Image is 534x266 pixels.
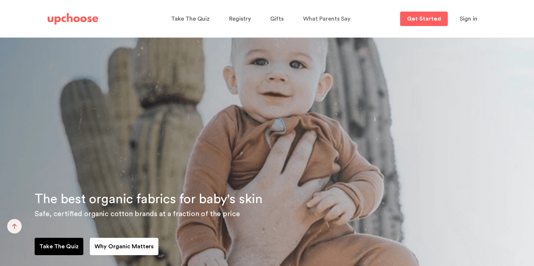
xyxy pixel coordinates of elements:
span: Registry [229,16,251,22]
p: Take The Quiz [39,242,79,251]
a: UpChoose [48,12,98,26]
a: Why Organic Matters [90,238,158,255]
a: Take The Quiz [171,12,212,26]
button: Sign in [451,12,486,26]
a: What Parents Say [303,12,353,26]
span: Gifts [270,16,284,22]
p: Safe, certified organic cotton brands at a fraction of the price [35,208,525,220]
span: Why Organic Matters [95,244,154,249]
a: Registry [229,12,253,26]
img: UpChoose [48,13,98,25]
span: What Parents Say [303,16,350,22]
a: Take The Quiz [35,238,83,255]
span: Take The Quiz [171,16,210,22]
p: Get Started [407,16,441,22]
span: Sign in [460,16,477,22]
a: Get Started [400,12,448,26]
h2: The best organic fabrics for baby's skin [35,191,368,208]
a: Gifts [270,12,286,26]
